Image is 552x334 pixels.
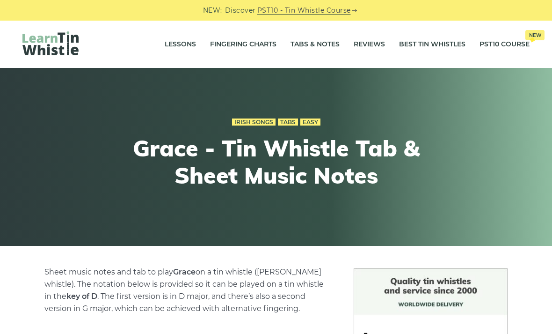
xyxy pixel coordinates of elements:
[300,119,320,126] a: Easy
[399,33,465,56] a: Best Tin Whistles
[44,266,331,315] p: Sheet music notes and tab to play on a tin whistle ([PERSON_NAME] whistle). The notation below is...
[104,135,448,189] h1: Grace - Tin Whistle Tab & Sheet Music Notes
[232,119,276,126] a: Irish Songs
[165,33,196,56] a: Lessons
[173,267,196,276] strong: Grace
[354,33,385,56] a: Reviews
[278,119,298,126] a: Tabs
[525,30,545,40] span: New
[66,292,97,301] strong: key of D
[479,33,530,56] a: PST10 CourseNew
[291,33,340,56] a: Tabs & Notes
[210,33,276,56] a: Fingering Charts
[22,31,79,55] img: LearnTinWhistle.com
